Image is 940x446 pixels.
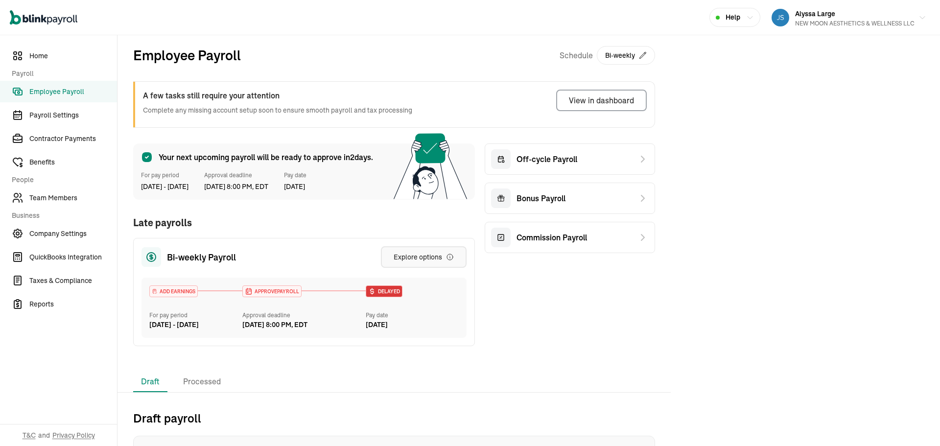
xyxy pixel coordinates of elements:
div: [DATE] 8:00 PM, EDT [242,320,307,330]
span: Benefits [29,157,117,167]
button: Explore options [381,246,467,268]
div: For pay period [149,311,242,320]
div: [DATE] [366,320,459,330]
span: Company Settings [29,229,117,239]
span: Payroll [12,69,111,79]
span: Reports [29,299,117,309]
div: Explore options [394,252,454,262]
span: QuickBooks Integration [29,252,117,262]
div: [DATE] - [DATE] [149,320,242,330]
span: Payroll Settings [29,110,117,120]
h2: Employee Payroll [133,45,241,66]
div: View in dashboard [569,94,634,106]
span: Your next upcoming payroll will be ready to approve in 2 days. [159,151,373,163]
h2: Draft payroll [133,410,655,426]
span: Help [726,12,740,23]
nav: Global [10,3,77,32]
span: Home [29,51,117,61]
span: Bonus Payroll [517,192,565,204]
span: Contractor Payments [29,134,117,144]
span: Approval deadline [204,171,268,180]
div: Pay date [366,311,459,320]
span: [DATE] 8:00 PM, EDT [204,182,268,192]
span: Privacy Policy [52,430,95,440]
h3: A few tasks still require your attention [143,90,412,101]
span: Bi-weekly Payroll [167,251,236,264]
span: Off-cycle Payroll [517,153,577,165]
span: Business [12,211,111,221]
div: NEW MOON AESTHETICS & WELLNESS LLC [795,19,915,28]
span: Alyssa Large [795,9,835,18]
span: People [12,175,111,185]
span: T&C [23,430,36,440]
h1: Late payrolls [133,215,192,230]
button: Bi-weekly [597,46,655,65]
iframe: Chat Widget [777,340,940,446]
span: Employee Payroll [29,87,117,97]
button: Help [709,8,760,27]
span: Commission Payroll [517,232,587,243]
span: Taxes & Compliance [29,276,117,286]
div: ADD EARNINGS [150,286,197,297]
span: For pay period [141,171,188,180]
li: Draft [133,372,167,392]
button: View in dashboard [556,90,647,111]
span: Delayed [376,288,400,295]
span: Team Members [29,193,117,203]
div: Approval deadline [242,311,362,320]
p: Complete any missing account setup soon to ensure smooth payroll and tax processing [143,105,412,116]
button: Alyssa LargeNEW MOON AESTHETICS & WELLNESS LLC [768,5,930,30]
div: Schedule [560,45,655,66]
li: Processed [175,372,229,392]
span: [DATE] [284,182,306,192]
span: APPROVE PAYROLL [253,288,299,295]
span: Pay date [284,171,306,180]
span: [DATE] - [DATE] [141,182,188,192]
